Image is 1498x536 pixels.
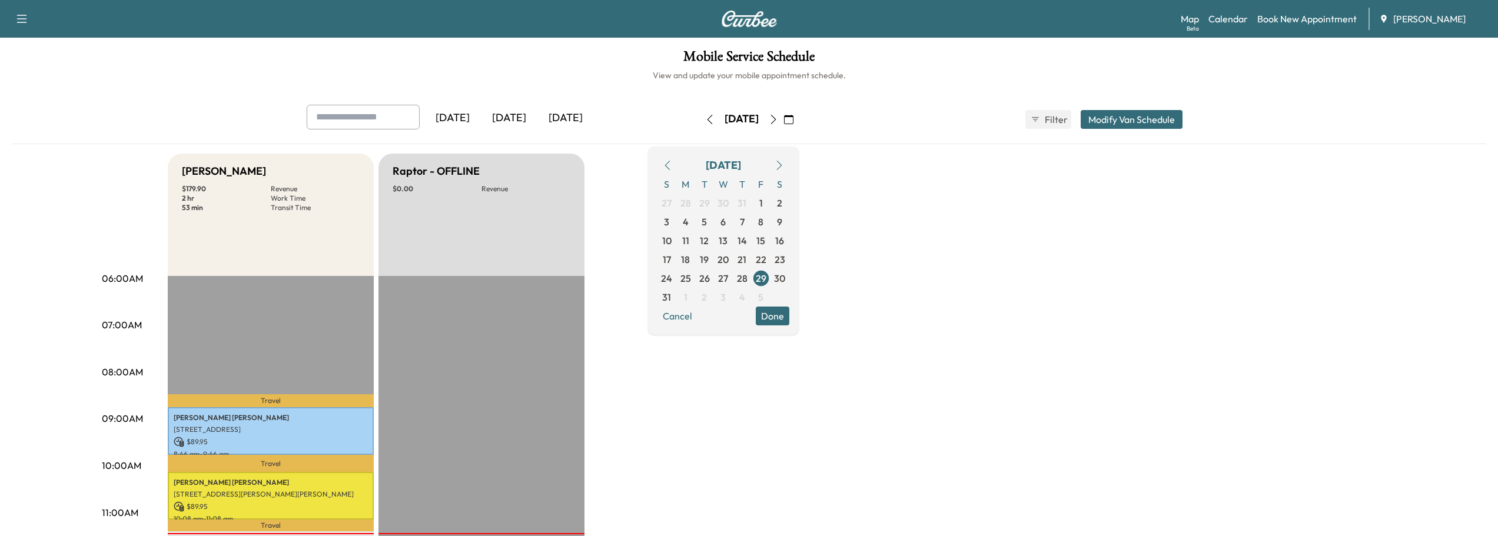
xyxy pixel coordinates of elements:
[481,105,537,132] div: [DATE]
[738,234,747,248] span: 14
[700,234,709,248] span: 12
[662,196,672,210] span: 27
[738,252,746,267] span: 21
[714,175,733,194] span: W
[756,271,766,285] span: 29
[1208,12,1248,26] a: Calendar
[681,252,690,267] span: 18
[174,425,368,434] p: [STREET_ADDRESS]
[663,252,671,267] span: 17
[393,163,480,179] h5: Raptor - OFFLINE
[758,290,763,304] span: 5
[706,157,741,174] div: [DATE]
[775,234,784,248] span: 16
[684,290,687,304] span: 1
[777,215,782,229] span: 9
[721,11,778,27] img: Curbee Logo
[676,175,695,194] span: M
[719,234,728,248] span: 13
[759,196,763,210] span: 1
[702,215,707,229] span: 5
[700,252,709,267] span: 19
[699,196,710,210] span: 29
[174,413,368,422] p: [PERSON_NAME] [PERSON_NAME]
[168,455,374,472] p: Travel
[739,290,745,304] span: 4
[424,105,481,132] div: [DATE]
[271,194,360,203] p: Work Time
[664,215,669,229] span: 3
[756,234,765,248] span: 15
[657,307,697,325] button: Cancel
[683,215,689,229] span: 4
[662,234,672,248] span: 10
[756,307,789,325] button: Done
[758,215,763,229] span: 8
[537,105,594,132] div: [DATE]
[720,290,726,304] span: 3
[174,478,368,487] p: [PERSON_NAME] [PERSON_NAME]
[102,318,142,332] p: 07:00AM
[756,252,766,267] span: 22
[718,252,729,267] span: 20
[102,505,138,520] p: 11:00AM
[102,458,141,472] p: 10:00AM
[174,490,368,499] p: [STREET_ADDRESS][PERSON_NAME][PERSON_NAME]
[102,411,143,425] p: 09:00AM
[1081,110,1183,129] button: Modify Van Schedule
[740,215,745,229] span: 7
[775,252,785,267] span: 23
[718,271,728,285] span: 27
[657,175,676,194] span: S
[752,175,770,194] span: F
[774,271,785,285] span: 30
[102,271,143,285] p: 06:00AM
[770,175,789,194] span: S
[174,514,368,524] p: 10:08 am - 11:08 am
[393,184,481,194] p: $ 0.00
[720,215,726,229] span: 6
[662,290,671,304] span: 31
[182,184,271,194] p: $ 179.90
[12,69,1486,81] h6: View and update your mobile appointment schedule.
[661,271,672,285] span: 24
[1257,12,1357,26] a: Book New Appointment
[1393,12,1466,26] span: [PERSON_NAME]
[1187,24,1199,33] div: Beta
[737,271,748,285] span: 28
[680,271,691,285] span: 25
[702,290,707,304] span: 2
[1025,110,1071,129] button: Filter
[481,184,570,194] p: Revenue
[174,450,368,459] p: 8:46 am - 9:46 am
[725,112,759,126] div: [DATE]
[1181,12,1199,26] a: MapBeta
[699,271,710,285] span: 26
[102,365,143,379] p: 08:00AM
[174,501,368,512] p: $ 89.95
[718,196,729,210] span: 30
[271,203,360,212] p: Transit Time
[168,394,374,407] p: Travel
[182,163,266,179] h5: [PERSON_NAME]
[733,175,752,194] span: T
[738,196,746,210] span: 31
[182,194,271,203] p: 2 hr
[680,196,691,210] span: 28
[12,49,1486,69] h1: Mobile Service Schedule
[168,520,374,531] p: Travel
[682,234,689,248] span: 11
[271,184,360,194] p: Revenue
[1045,112,1066,126] span: Filter
[777,196,782,210] span: 2
[695,175,714,194] span: T
[182,203,271,212] p: 53 min
[174,437,368,447] p: $ 89.95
